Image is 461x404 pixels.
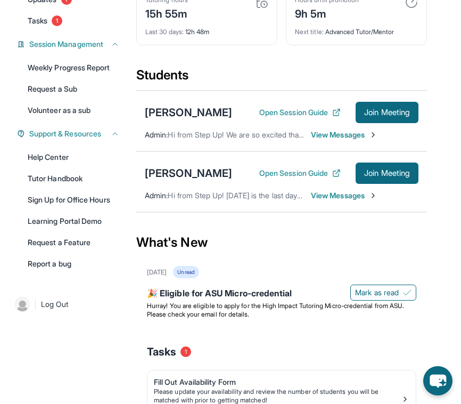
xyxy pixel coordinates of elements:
[147,287,416,302] div: 🎉 Eligible for ASU Micro-credential
[11,293,126,316] a: |Log Out
[41,299,69,310] span: Log Out
[136,219,427,266] div: What's New
[29,128,101,139] span: Support & Resources
[364,109,410,116] span: Join Meeting
[145,28,184,36] span: Last 30 days :
[145,191,168,200] span: Admin :
[355,287,399,298] span: Mark as read
[311,190,377,201] span: View Messages
[21,79,126,99] a: Request a Sub
[136,67,427,90] div: Students
[21,58,126,77] a: Weekly Progress Report
[21,101,126,120] a: Volunteer as a sub
[356,163,418,184] button: Join Meeting
[180,346,191,357] span: 1
[295,4,359,21] div: 9h 5m
[21,233,126,252] a: Request a Feature
[147,344,176,359] span: Tasks
[145,130,168,139] span: Admin :
[145,4,188,21] div: 15h 55m
[21,148,126,167] a: Help Center
[295,28,324,36] span: Next title :
[145,105,232,120] div: [PERSON_NAME]
[145,166,232,181] div: [PERSON_NAME]
[25,39,119,50] button: Session Management
[21,11,126,30] a: Tasks1
[28,15,47,26] span: Tasks
[147,302,406,318] span: Hurray! You are eligible to apply for the High Impact Tutoring Micro-credential from ASU. Please ...
[369,131,377,139] img: Chevron-Right
[369,191,377,200] img: Chevron-Right
[21,190,126,209] a: Sign Up for Office Hours
[403,288,411,297] img: Mark as read
[311,130,377,140] span: View Messages
[259,107,341,118] button: Open Session Guide
[350,285,416,301] button: Mark as read
[356,102,418,123] button: Join Meeting
[52,15,62,26] span: 1
[154,377,401,387] div: Fill Out Availability Form
[295,21,418,36] div: Advanced Tutor/Mentor
[173,266,199,278] div: Unread
[25,128,119,139] button: Support & Resources
[259,168,341,179] button: Open Session Guide
[364,170,410,176] span: Join Meeting
[21,169,126,188] a: Tutor Handbook
[147,268,167,277] div: [DATE]
[34,298,37,311] span: |
[423,366,452,395] button: chat-button
[21,212,126,231] a: Learning Portal Demo
[145,21,268,36] div: 12h 48m
[29,39,103,50] span: Session Management
[21,254,126,273] a: Report a bug
[15,297,30,312] img: user-img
